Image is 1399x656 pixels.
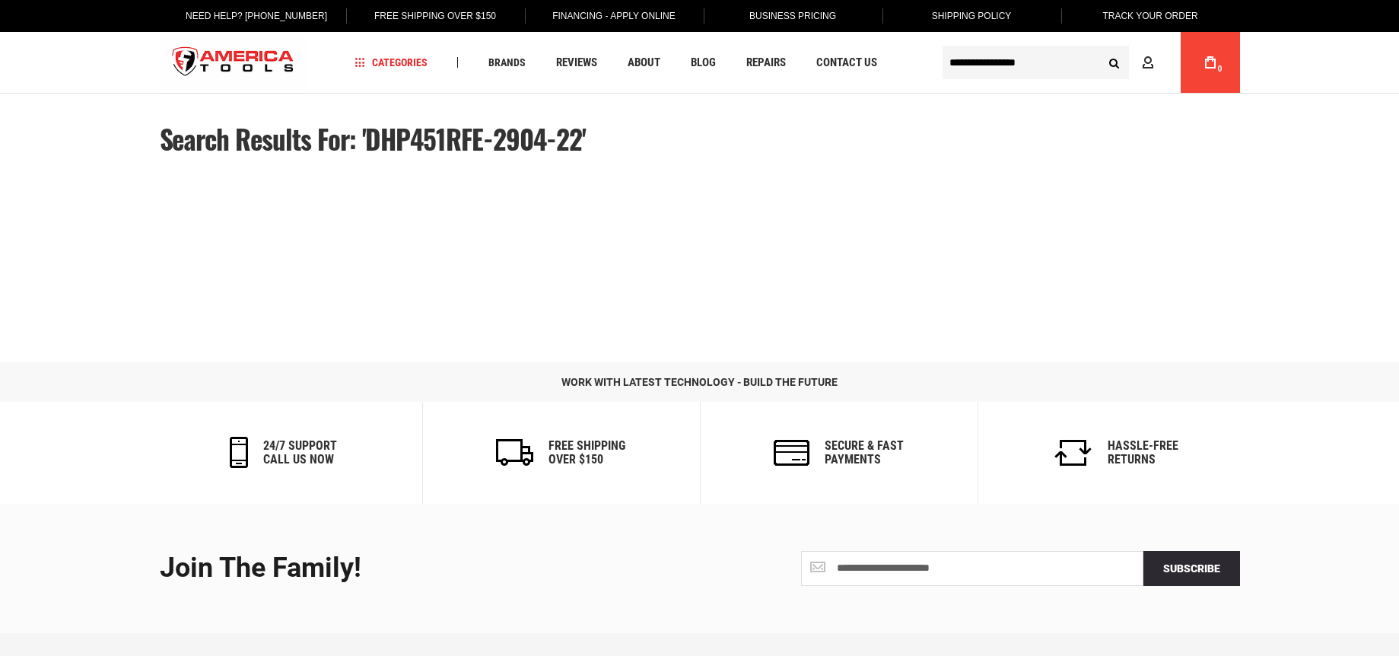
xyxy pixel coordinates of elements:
[809,53,884,73] a: Contact Us
[556,57,597,68] span: Reviews
[825,439,904,466] h6: secure & fast payments
[1108,439,1178,466] h6: Hassle-Free Returns
[746,57,786,68] span: Repairs
[488,57,526,68] span: Brands
[348,53,434,73] a: Categories
[549,53,604,73] a: Reviews
[816,57,877,68] span: Contact Us
[160,34,307,91] a: store logo
[691,57,716,68] span: Blog
[1196,32,1225,93] a: 0
[1163,562,1220,575] span: Subscribe
[355,57,428,68] span: Categories
[263,439,337,466] h6: 24/7 support call us now
[482,53,533,73] a: Brands
[628,57,660,68] span: About
[621,53,667,73] a: About
[1218,65,1223,73] span: 0
[548,439,625,466] h6: Free Shipping Over $150
[1143,551,1240,586] button: Subscribe
[932,11,1012,21] span: Shipping Policy
[160,34,307,91] img: America Tools
[684,53,723,73] a: Blog
[739,53,793,73] a: Repairs
[160,119,586,158] span: Search results for: 'DHP451RFE-2904-22'
[1100,48,1129,77] button: Search
[160,553,688,584] div: Join the Family!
